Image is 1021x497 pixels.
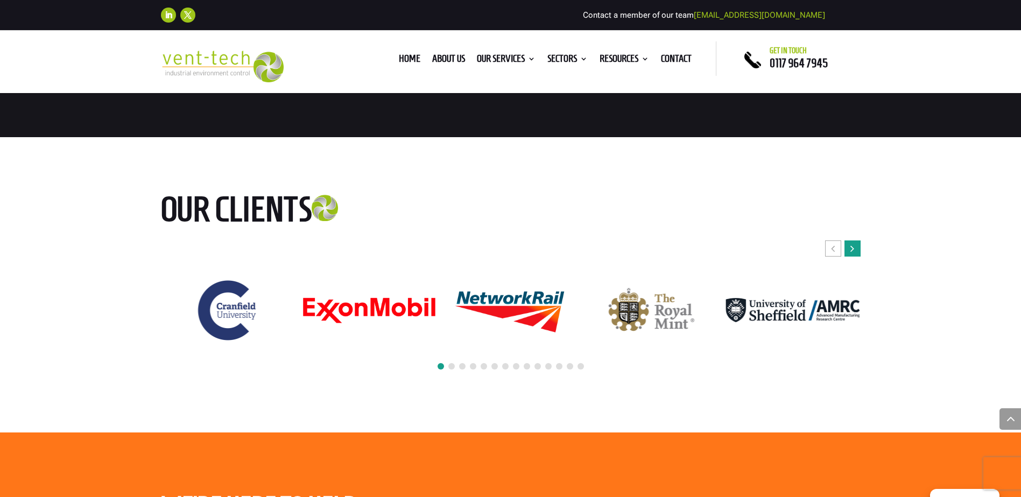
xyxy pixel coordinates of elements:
a: About us [432,55,465,67]
a: Our Services [477,55,536,67]
img: Network Rail logo [443,279,577,342]
div: 24 / 24 [726,297,860,323]
a: Resources [600,55,649,67]
div: 22 / 24 [443,278,578,342]
a: Contact [661,55,692,67]
img: The Royal Mint logo [609,288,695,333]
img: AMRC [726,298,860,322]
a: Follow on LinkedIn [161,8,176,23]
img: 2023-09-27T08_35_16.549ZVENT-TECH---Clear-background [161,51,284,82]
div: Previous slide [825,240,841,257]
a: Home [399,55,420,67]
div: 21 / 24 [302,296,436,324]
img: Cranfield University logo [193,275,263,345]
span: Get in touch [770,46,807,55]
a: Sectors [547,55,588,67]
h2: Our clients [161,191,392,233]
a: Follow on X [180,8,195,23]
a: 0117 964 7945 [770,56,828,69]
div: 20 / 24 [160,275,295,346]
span: Contact a member of our team [583,10,825,20]
div: Next slide [844,240,861,257]
div: 23 / 24 [584,287,719,333]
img: ExonMobil logo [302,297,436,324]
a: [EMAIL_ADDRESS][DOMAIN_NAME] [694,10,825,20]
